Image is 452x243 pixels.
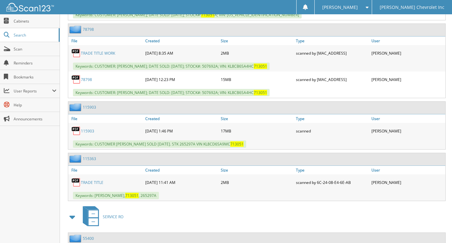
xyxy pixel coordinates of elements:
[14,18,56,24] span: Cabinets
[370,176,445,189] div: [PERSON_NAME]
[81,77,92,82] a: 78798
[380,5,444,9] span: [PERSON_NAME] Chevrolet Inc
[14,60,56,66] span: Reminders
[73,11,302,18] span: Keywords: CUSTOMER: [PERSON_NAME]; DATE SOLD: [DATE]; STOCK#: A; VIN: [US_VEHICLE_IDENTIFICATION_...
[14,102,56,108] span: Help
[294,37,370,45] a: Type
[6,3,54,11] img: scan123-logo-white.svg
[71,126,81,136] img: PDF.png
[69,234,83,242] img: folder2.png
[81,51,115,56] a: TRADE TITLE WORK
[73,192,159,199] span: Keywords: [PERSON_NAME], , 265297A
[81,128,94,134] a: 115903
[103,214,123,219] span: SERVICE RO
[14,46,56,52] span: Scan
[73,63,270,70] span: Keywords: CUSTOMER: [PERSON_NAME]; DATE SOLD: [DATE]; STOCK#: 507692A; VIN: KL8CB6SA4HC
[370,47,445,59] div: [PERSON_NAME]
[230,141,244,147] span: 713051
[14,32,56,38] span: Search
[420,213,452,243] iframe: Chat Widget
[370,73,445,86] div: [PERSON_NAME]
[144,176,219,189] div: [DATE] 11:41 AM
[219,114,295,123] a: Size
[322,5,358,9] span: [PERSON_NAME]
[294,176,370,189] div: scanned by 6C-24-08-E4-6E-AB
[219,37,295,45] a: Size
[219,47,295,59] div: 2MB
[73,89,270,96] span: Keywords: CUSTOMER: [PERSON_NAME]; DATE SOLD: [DATE]; STOCK#: 507692A; VIN: KL8CB6SA4HC
[294,125,370,137] div: scanned
[83,27,94,32] a: 78798
[79,204,123,229] a: SERVICE RO
[71,75,81,84] img: PDF.png
[68,166,144,174] a: File
[254,64,267,69] span: 713051
[144,73,219,86] div: [DATE] 12:23 PM
[294,73,370,86] div: scanned by [MAC_ADDRESS]
[219,176,295,189] div: 2MB
[144,125,219,137] div: [DATE] 1:46 PM
[71,178,81,187] img: PDF.png
[69,25,83,33] img: folder2.png
[370,114,445,123] a: User
[370,37,445,45] a: User
[370,125,445,137] div: [PERSON_NAME]
[68,37,144,45] a: File
[219,125,295,137] div: 17MB
[125,193,139,198] span: 713051
[71,48,81,58] img: PDF.png
[14,88,52,94] span: User Reports
[294,47,370,59] div: scanned by [MAC_ADDRESS]
[83,105,96,110] a: 115903
[14,116,56,122] span: Announcements
[73,140,246,148] span: Keywords: CUSTOMER [PERSON_NAME] SOLD [DATE]. STK 265297A VIN KL8CD6SA9MC
[144,47,219,59] div: [DATE] 8:35 AM
[219,166,295,174] a: Size
[144,37,219,45] a: Created
[69,103,83,111] img: folder2.png
[14,74,56,80] span: Bookmarks
[83,156,96,161] a: 115363
[68,114,144,123] a: File
[81,180,103,185] a: TRADE TITLE
[69,155,83,163] img: folder2.png
[219,73,295,86] div: 15MB
[370,166,445,174] a: User
[201,12,214,17] span: 713051
[83,236,94,241] a: 55400
[144,114,219,123] a: Created
[254,90,267,95] span: 713051
[294,114,370,123] a: Type
[144,166,219,174] a: Created
[294,166,370,174] a: Type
